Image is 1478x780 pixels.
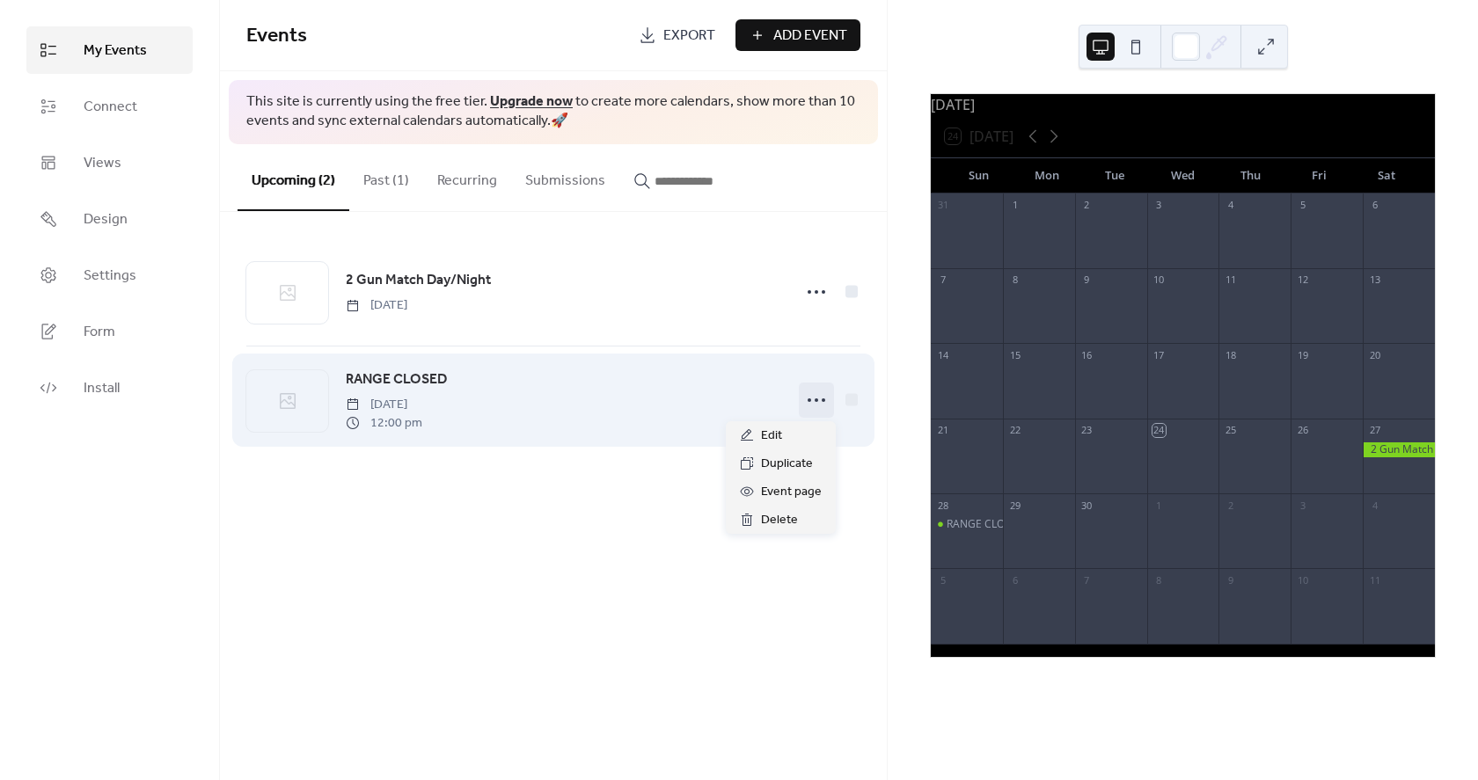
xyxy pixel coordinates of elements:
[936,273,949,287] div: 7
[1224,273,1237,287] div: 11
[26,364,193,412] a: Install
[1008,573,1021,587] div: 6
[1368,573,1381,587] div: 11
[84,153,121,174] span: Views
[84,40,147,62] span: My Events
[84,378,120,399] span: Install
[346,270,491,291] span: 2 Gun Match Day/Night
[1368,424,1381,437] div: 27
[26,195,193,243] a: Design
[1368,348,1381,361] div: 20
[26,26,193,74] a: My Events
[84,322,115,343] span: Form
[663,26,715,47] span: Export
[1008,273,1021,287] div: 8
[1152,199,1166,212] div: 3
[936,199,949,212] div: 31
[1296,573,1309,587] div: 10
[1080,273,1094,287] div: 9
[1296,199,1309,212] div: 5
[761,482,822,503] span: Event page
[735,19,860,51] button: Add Event
[931,94,1435,115] div: [DATE]
[1224,573,1237,587] div: 9
[349,144,423,209] button: Past (1)
[936,499,949,512] div: 28
[346,414,422,433] span: 12:00 pm
[511,144,619,209] button: Submissions
[1152,573,1166,587] div: 8
[1080,424,1094,437] div: 23
[1080,499,1094,512] div: 30
[346,396,422,414] span: [DATE]
[1152,273,1166,287] div: 10
[246,92,860,132] span: This site is currently using the free tier. to create more calendars, show more than 10 events an...
[26,251,193,299] a: Settings
[423,144,511,209] button: Recurring
[1081,158,1149,193] div: Tue
[773,26,847,47] span: Add Event
[945,158,1013,193] div: Sun
[84,97,137,118] span: Connect
[1152,499,1166,512] div: 1
[931,517,1003,532] div: RANGE CLOSED
[1368,499,1381,512] div: 4
[1296,273,1309,287] div: 12
[246,17,307,55] span: Events
[1368,199,1381,212] div: 6
[1080,573,1094,587] div: 7
[1008,424,1021,437] div: 22
[1217,158,1284,193] div: Thu
[1149,158,1217,193] div: Wed
[1296,499,1309,512] div: 3
[1080,199,1094,212] div: 2
[346,269,491,292] a: 2 Gun Match Day/Night
[26,83,193,130] a: Connect
[490,88,573,115] a: Upgrade now
[626,19,728,51] a: Export
[761,426,782,447] span: Edit
[1296,348,1309,361] div: 19
[1224,348,1237,361] div: 18
[1363,442,1435,457] div: 2 Gun Match Day/Night
[346,368,447,391] a: RANGE CLOSED
[26,139,193,186] a: Views
[1152,424,1166,437] div: 24
[936,424,949,437] div: 21
[346,296,407,315] span: [DATE]
[84,209,128,230] span: Design
[947,517,1025,532] div: RANGE CLOSED
[1008,499,1021,512] div: 29
[1080,348,1094,361] div: 16
[26,308,193,355] a: Form
[1224,199,1237,212] div: 4
[1008,199,1021,212] div: 1
[1013,158,1080,193] div: Mon
[936,348,949,361] div: 14
[1368,273,1381,287] div: 13
[1296,424,1309,437] div: 26
[1284,158,1352,193] div: Fri
[238,144,349,211] button: Upcoming (2)
[1152,348,1166,361] div: 17
[1353,158,1421,193] div: Sat
[761,454,813,475] span: Duplicate
[936,573,949,587] div: 5
[84,266,136,287] span: Settings
[1224,499,1237,512] div: 2
[1008,348,1021,361] div: 15
[1224,424,1237,437] div: 25
[761,510,798,531] span: Delete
